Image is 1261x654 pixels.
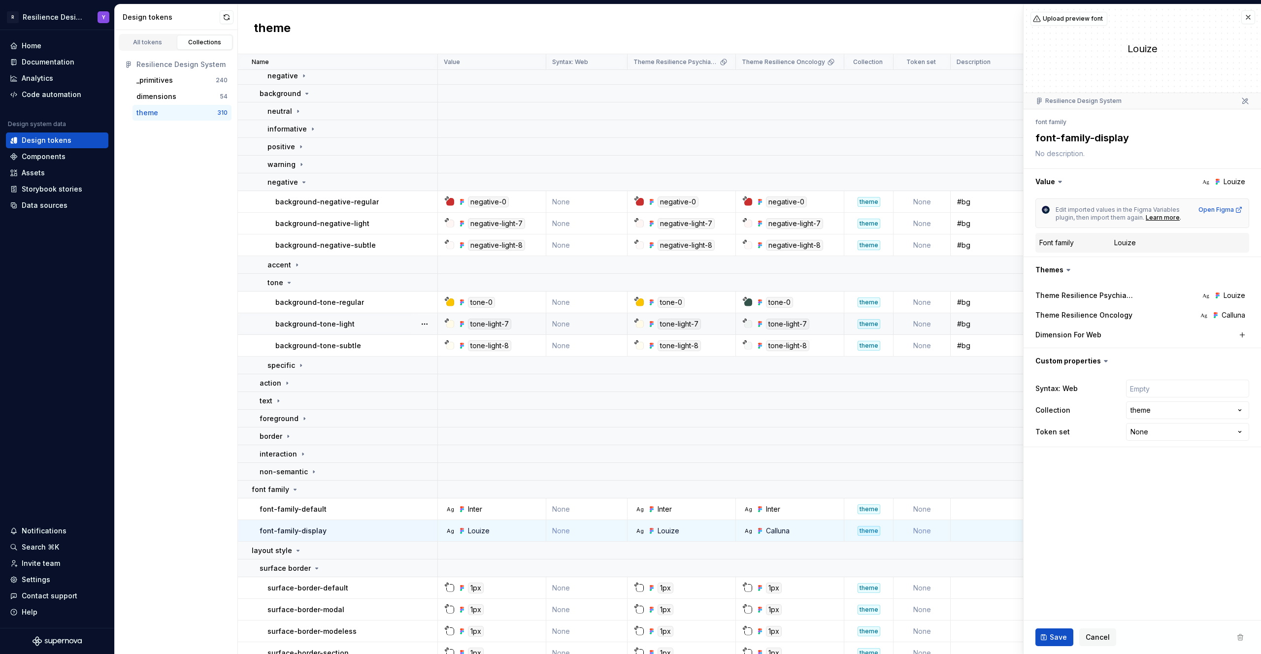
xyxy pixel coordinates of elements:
div: R [7,11,19,23]
p: background-tone-light [275,319,355,329]
p: neutral [267,106,292,116]
h2: theme [254,20,291,38]
div: Ag [1202,292,1210,299]
label: Collection [1035,405,1070,415]
div: Design tokens [22,135,71,145]
p: negative [267,177,298,187]
div: Invite team [22,558,60,568]
span: . [1180,214,1181,221]
div: tone-light-8 [658,340,701,351]
button: Save [1035,628,1073,646]
div: Ag [446,527,454,535]
button: dimensions54 [133,89,232,104]
p: background-negative-light [275,219,369,229]
div: tone-light-7 [468,319,511,329]
td: None [546,234,628,256]
td: None [894,213,951,234]
p: informative [267,124,307,134]
div: Contact support [22,591,77,601]
td: None [546,292,628,313]
p: font-family-default [260,504,327,514]
div: 240 [216,76,228,84]
a: Analytics [6,70,108,86]
div: theme [858,197,880,207]
div: negative-light-8 [658,240,715,251]
p: warning [267,160,296,169]
div: Louize [1114,238,1136,248]
div: Resilience Design System [136,60,228,69]
div: tone-0 [658,297,685,308]
div: Inter [658,504,672,514]
a: Documentation [6,54,108,70]
p: font-family-display [260,526,327,536]
button: Contact support [6,588,108,604]
div: 1px [658,604,673,615]
a: Code automation [6,87,108,102]
li: font family [1035,118,1066,126]
div: theme [858,341,880,351]
div: 1px [468,583,484,593]
div: Design system data [8,120,66,128]
p: layout style [252,546,292,556]
div: Collections [180,38,230,46]
label: Token set [1035,427,1070,437]
div: negative-light-8 [766,240,823,251]
div: Storybook stories [22,184,82,194]
a: Storybook stories [6,181,108,197]
div: 1px [468,626,484,637]
p: Name [252,58,269,66]
a: Open Figma [1198,206,1243,214]
p: surface-border-default [267,583,348,593]
p: specific [267,360,295,370]
div: Settings [22,575,50,585]
p: text [260,396,272,406]
p: non-semantic [260,467,308,477]
td: None [546,498,628,520]
td: None [894,292,951,313]
button: theme310 [133,105,232,121]
td: None [894,313,951,335]
div: negative-light-7 [658,218,715,229]
div: Ag [744,527,752,535]
span: Save [1050,632,1067,642]
td: None [546,577,628,599]
div: 1px [766,583,782,593]
div: 1px [658,626,673,637]
div: Louize [658,526,679,536]
div: tone-light-8 [468,340,511,351]
div: Design tokens [123,12,220,22]
div: Ag [1200,311,1208,319]
div: negative-light-7 [766,218,823,229]
div: #bg [951,297,1048,307]
div: Ag [636,505,644,513]
p: Token set [906,58,936,66]
p: positive [267,142,295,152]
button: _primitives240 [133,72,232,88]
svg: Supernova Logo [33,636,82,646]
a: Home [6,38,108,54]
td: None [894,520,951,542]
p: Collection [853,58,883,66]
div: Ag [744,505,752,513]
p: border [260,431,282,441]
div: Data sources [22,200,67,210]
p: background-tone-subtle [275,341,361,351]
label: Dimension For Web [1035,330,1101,340]
div: Louize [1224,291,1245,300]
div: Resilience Design System [23,12,86,22]
a: Data sources [6,197,108,213]
div: Louize [468,526,490,536]
div: #bg [951,197,1048,207]
p: action [260,378,281,388]
p: negative [267,71,298,81]
div: negative-0 [468,196,509,207]
p: surface border [260,563,311,573]
div: Search ⌘K [22,542,59,552]
div: 1px [766,626,782,637]
div: theme [858,583,880,593]
div: _primitives [136,75,173,85]
div: theme [136,108,158,118]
